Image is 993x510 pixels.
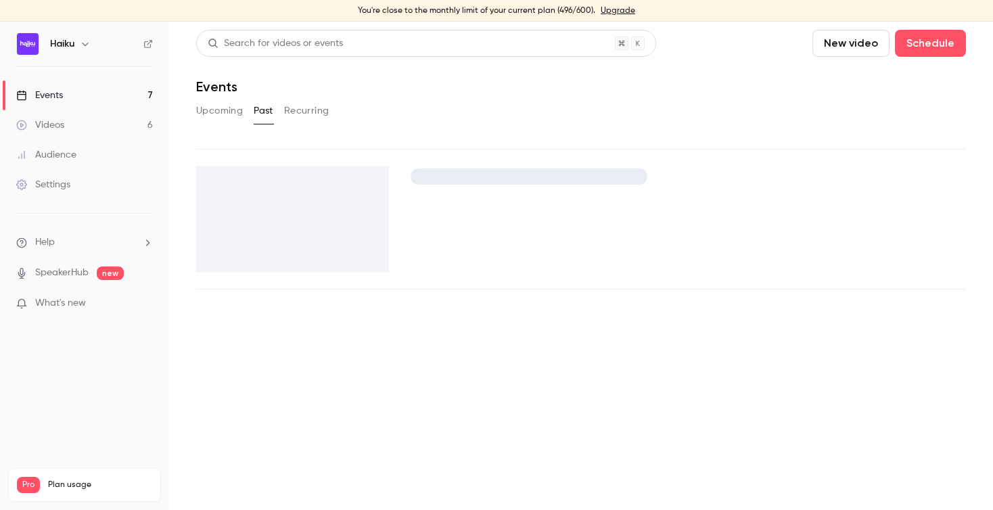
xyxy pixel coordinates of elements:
[16,118,64,132] div: Videos
[208,37,343,51] div: Search for videos or events
[17,33,39,55] img: Haiku
[97,266,124,280] span: new
[812,30,890,57] button: New video
[17,477,40,493] span: Pro
[16,178,70,191] div: Settings
[48,480,152,490] span: Plan usage
[895,30,966,57] button: Schedule
[35,296,86,310] span: What's new
[196,78,237,95] h1: Events
[196,100,243,122] button: Upcoming
[254,100,273,122] button: Past
[601,5,635,16] a: Upgrade
[284,100,329,122] button: Recurring
[16,235,153,250] li: help-dropdown-opener
[35,235,55,250] span: Help
[35,266,89,280] a: SpeakerHub
[16,89,63,102] div: Events
[137,298,153,310] iframe: Noticeable Trigger
[50,37,74,51] h6: Haiku
[16,148,76,162] div: Audience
